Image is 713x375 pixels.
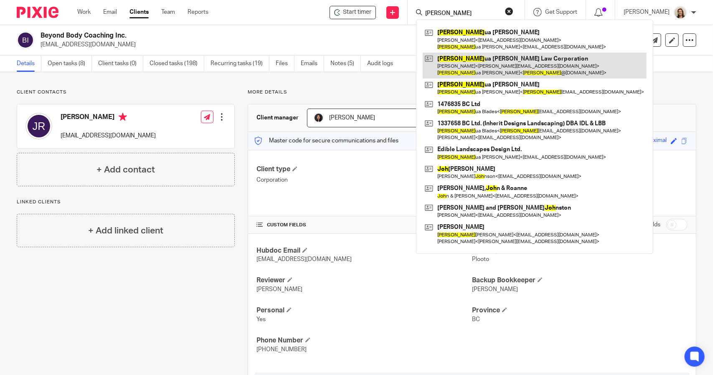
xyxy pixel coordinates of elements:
[472,317,480,322] span: BC
[17,199,235,205] p: Linked clients
[211,56,269,72] a: Recurring tasks (19)
[17,7,58,18] img: Pixie
[103,8,117,16] a: Email
[330,6,376,19] div: Beyond Body Coaching Inc.
[647,136,667,146] div: deximal
[41,41,583,49] p: [EMAIL_ADDRESS][DOMAIN_NAME]
[256,276,472,285] h4: Reviewer
[256,165,472,174] h4: Client type
[256,222,472,228] h4: CUSTOM FIELDS
[472,276,688,285] h4: Backup Bookkeeper
[472,256,489,262] span: Plooto
[96,163,155,176] h4: + Add contact
[472,286,518,292] span: [PERSON_NAME]
[472,306,688,315] h4: Province
[256,336,472,345] h4: Phone Number
[88,224,163,237] h4: + Add linked client
[119,113,127,121] i: Primary
[61,132,156,140] p: [EMAIL_ADDRESS][DOMAIN_NAME]
[256,246,472,255] h4: Hubdoc Email
[256,256,352,262] span: [EMAIL_ADDRESS][DOMAIN_NAME]
[256,317,266,322] span: Yes
[17,31,34,49] img: svg%3E
[367,56,399,72] a: Audit logs
[314,113,324,123] img: Lili%20square.jpg
[41,31,474,40] h2: Beyond Body Coaching Inc.
[17,89,235,96] p: Client contacts
[17,56,41,72] a: Details
[505,7,513,15] button: Clear
[624,8,670,16] p: [PERSON_NAME]
[48,56,92,72] a: Open tasks (8)
[674,6,687,19] img: Morgan.JPG
[330,56,361,72] a: Notes (5)
[424,10,500,18] input: Search
[129,8,149,16] a: Clients
[254,137,398,145] p: Master code for secure communications and files
[256,347,307,352] span: [PHONE_NUMBER]
[248,89,696,96] p: More details
[343,8,371,17] span: Start timer
[256,114,299,122] h3: Client manager
[25,113,52,139] img: svg%3E
[276,56,294,72] a: Files
[256,176,472,184] p: Corporation
[188,8,208,16] a: Reports
[161,8,175,16] a: Team
[256,306,472,315] h4: Personal
[77,8,91,16] a: Work
[150,56,204,72] a: Closed tasks (198)
[329,115,375,121] span: [PERSON_NAME]
[256,286,302,292] span: [PERSON_NAME]
[98,56,143,72] a: Client tasks (0)
[545,9,577,15] span: Get Support
[301,56,324,72] a: Emails
[61,113,156,123] h4: [PERSON_NAME]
